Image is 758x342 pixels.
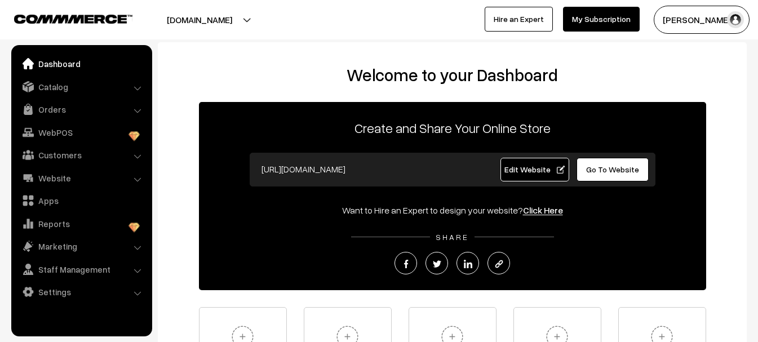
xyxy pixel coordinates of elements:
[14,11,113,25] a: COMMMERCE
[14,259,148,279] a: Staff Management
[430,232,475,242] span: SHARE
[14,190,148,211] a: Apps
[727,11,744,28] img: user
[14,99,148,119] a: Orders
[127,6,272,34] button: [DOMAIN_NAME]
[14,77,148,97] a: Catalog
[14,15,132,23] img: COMMMERCE
[563,7,640,32] a: My Subscription
[14,282,148,302] a: Settings
[504,165,565,174] span: Edit Website
[14,122,148,143] a: WebPOS
[577,158,649,181] a: Go To Website
[169,65,735,85] h2: Welcome to your Dashboard
[654,6,750,34] button: [PERSON_NAME]
[14,54,148,74] a: Dashboard
[14,236,148,256] a: Marketing
[14,145,148,165] a: Customers
[14,168,148,188] a: Website
[199,203,706,217] div: Want to Hire an Expert to design your website?
[523,205,563,216] a: Click Here
[485,7,553,32] a: Hire an Expert
[500,158,569,181] a: Edit Website
[199,118,706,138] p: Create and Share Your Online Store
[586,165,639,174] span: Go To Website
[14,214,148,234] a: Reports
